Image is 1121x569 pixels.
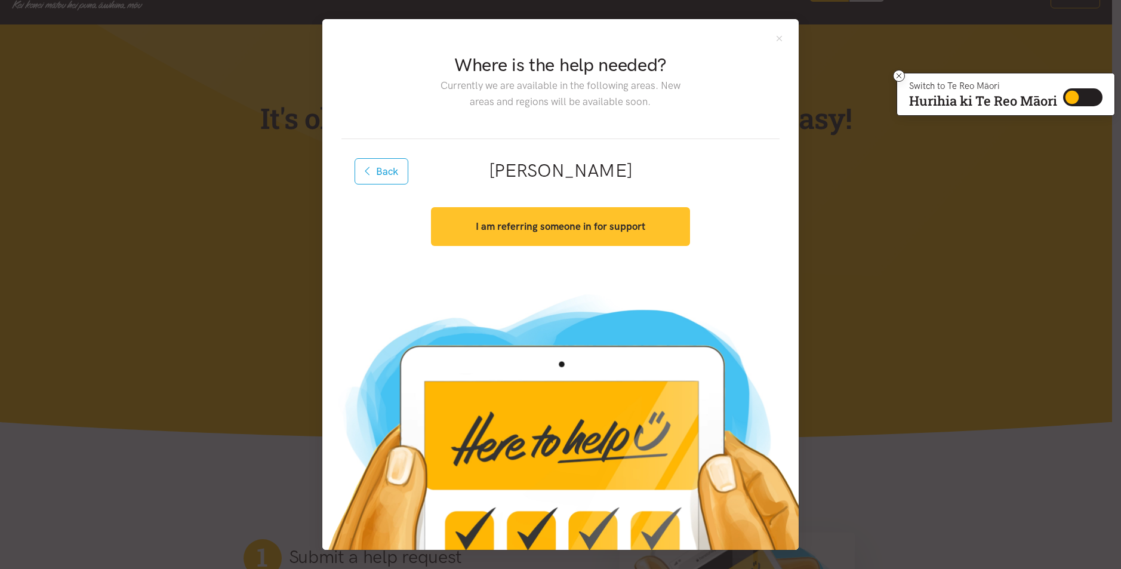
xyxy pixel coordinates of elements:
p: Hurihia ki Te Reo Māori [909,96,1057,106]
h2: Where is the help needed? [431,53,689,78]
p: Currently we are available in the following areas. New areas and regions will be available soon. [431,78,689,110]
button: Back [355,158,408,184]
strong: I am referring someone in for support [476,220,645,232]
h2: [PERSON_NAME] [361,158,760,183]
button: Close [774,33,784,44]
button: I am referring someone in for support [431,207,689,246]
p: Switch to Te Reo Māori [909,82,1057,90]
